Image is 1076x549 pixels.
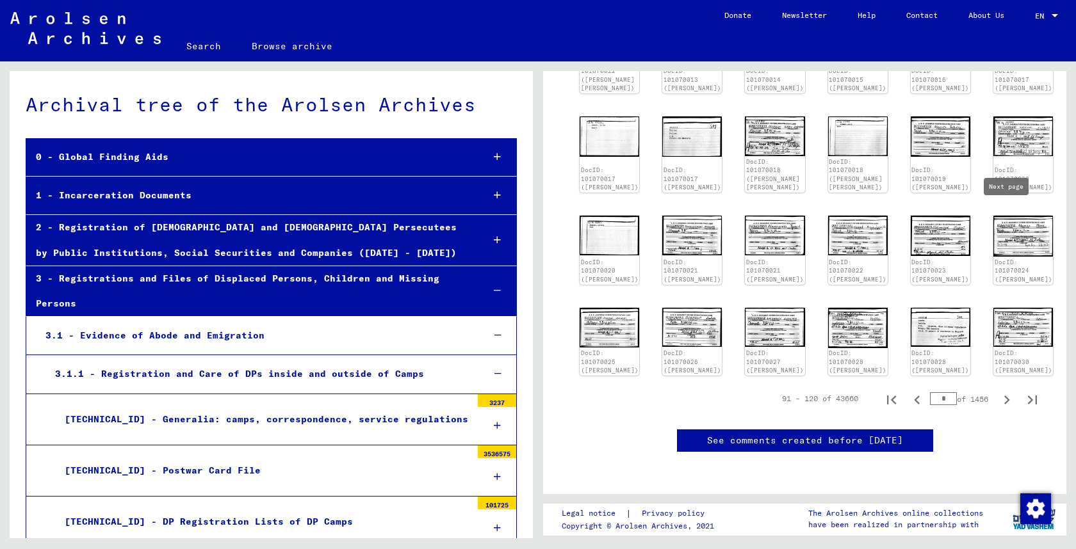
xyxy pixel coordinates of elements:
[36,323,473,348] div: 3.1 - Evidence of Abode and Emigration
[581,166,639,191] a: DocID: 101070017 ([PERSON_NAME])
[911,216,970,256] img: 001.jpg
[562,507,626,520] a: Legal notice
[580,308,639,347] img: 001.jpg
[580,116,639,157] img: 002.jpg
[662,308,722,347] img: 001.jpg
[911,308,970,347] img: 002.jpg
[562,507,720,520] div: |
[746,158,800,191] a: DocID: 101070018 ([PERSON_NAME] [PERSON_NAME])
[10,12,161,44] img: Arolsen_neg.svg
[911,166,969,191] a: DocID: 101070019 ([PERSON_NAME])
[26,145,473,170] div: 0 - Global Finding Aids
[55,509,471,534] div: [TECHNICAL_ID] - DP Registration Lists of DP Camps
[1010,503,1058,535] img: yv_logo.png
[1020,493,1050,523] div: Change consent
[745,308,804,347] img: 001.jpg
[829,349,886,374] a: DocID: 101070028 ([PERSON_NAME])
[808,507,983,519] p: The Arolsen Archives online collections
[911,259,969,283] a: DocID: 101070023 ([PERSON_NAME])
[581,259,639,283] a: DocID: 101070020 ([PERSON_NAME])
[746,259,804,283] a: DocID: 101070021 ([PERSON_NAME])
[26,215,473,265] div: 2 - Registration of [DEMOGRAPHIC_DATA] and [DEMOGRAPHIC_DATA] Persecutees by Public Institutions,...
[1020,493,1051,524] img: Change consent
[993,308,1053,347] img: 001.jpg
[829,259,886,283] a: DocID: 101070022 ([PERSON_NAME])
[995,349,1052,374] a: DocID: 101070030 ([PERSON_NAME])
[171,31,236,61] a: Search
[26,183,473,208] div: 1 - Incarceration Documents
[808,519,983,530] p: have been realized in partnership with
[879,386,904,411] button: First page
[664,166,721,191] a: DocID: 101070017 ([PERSON_NAME])
[930,393,994,405] div: of 1456
[993,216,1053,257] img: 001.jpg
[580,216,639,255] img: 002.jpg
[662,216,722,255] img: 001.jpg
[1020,386,1045,411] button: Last page
[911,116,970,157] img: 001.jpg
[581,349,639,374] a: DocID: 101070025 ([PERSON_NAME])
[1035,12,1049,20] span: EN
[746,349,804,374] a: DocID: 101070027 ([PERSON_NAME])
[707,434,903,447] a: See comments created before [DATE]
[55,458,471,483] div: [TECHNICAL_ID] - Postwar Card File
[26,266,473,316] div: 3 - Registrations and Files of Displaced Persons, Children and Missing Persons
[993,116,1053,156] img: 001.jpg
[911,67,969,91] a: DocID: 101070016 ([PERSON_NAME])
[828,116,888,156] img: 002.jpg
[478,497,516,509] div: 101725
[236,31,348,61] a: Browse archive
[664,67,721,91] a: DocID: 101070013 ([PERSON_NAME])
[478,445,516,458] div: 3536575
[478,394,516,407] div: 3237
[829,158,883,191] a: DocID: 101070018 ([PERSON_NAME] [PERSON_NAME])
[632,507,720,520] a: Privacy policy
[745,216,804,255] img: 002.jpg
[995,259,1052,283] a: DocID: 101070024 ([PERSON_NAME])
[829,67,886,91] a: DocID: 101070015 ([PERSON_NAME])
[828,216,888,255] img: 001.jpg
[562,520,720,532] p: Copyright © Arolsen Archives, 2021
[664,349,721,374] a: DocID: 101070026 ([PERSON_NAME])
[911,349,969,374] a: DocID: 101070028 ([PERSON_NAME])
[55,407,471,432] div: [TECHNICAL_ID] - Generalia: camps, correspondence, service regulations
[828,308,888,348] img: 001.jpg
[995,166,1052,191] a: DocID: 101070020 ([PERSON_NAME])
[745,116,804,156] img: 001.jpg
[746,67,804,91] a: DocID: 101070014 ([PERSON_NAME])
[904,386,930,411] button: Previous page
[662,116,722,157] img: 003.jpg
[45,362,473,386] div: 3.1.1 - Registration and Care of DPs inside and outside of Camps
[994,386,1020,411] button: Next page
[26,90,517,119] div: Archival tree of the Arolsen Archives
[664,259,721,283] a: DocID: 101070021 ([PERSON_NAME])
[782,393,858,404] div: 91 – 120 of 43660
[995,67,1052,91] a: DocID: 101070017 ([PERSON_NAME])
